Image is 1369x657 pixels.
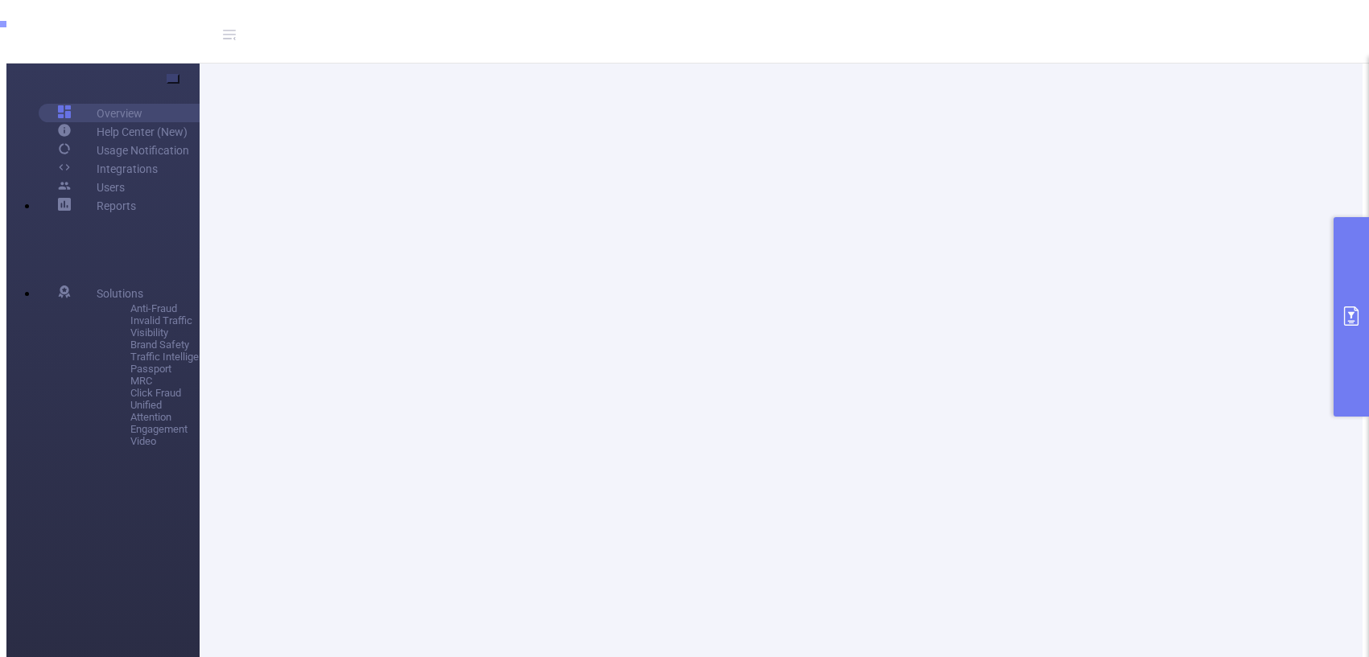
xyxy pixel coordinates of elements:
[58,141,189,159] a: Usage Notification
[97,162,158,175] span: Integrations
[97,181,125,194] span: Users
[130,339,259,351] span: Brand Safety
[97,144,189,157] span: Usage Notification
[130,351,259,363] span: Traffic Intelligence
[97,198,136,213] a: Reports
[130,363,259,375] span: Passport
[97,125,188,138] span: Help Center (New)
[130,314,259,326] span: Invalid Traffic
[130,423,259,435] span: Engagement
[58,178,125,196] a: Users
[58,104,142,122] a: Overview
[58,122,188,141] a: Help Center (New)
[130,326,259,339] span: Visibility
[130,411,259,423] span: Attention
[97,287,143,300] span: Solutions
[97,199,136,212] span: Reports
[58,159,158,178] a: Integrations
[130,435,259,447] span: Video
[130,387,259,399] span: Click Fraud
[130,375,259,387] span: MRC
[130,302,259,314] span: Anti-Fraud
[130,399,259,411] span: Unified
[97,107,142,120] span: Overview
